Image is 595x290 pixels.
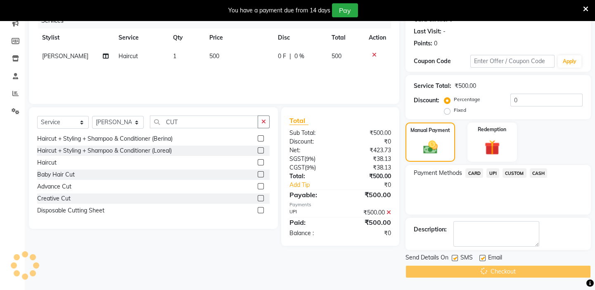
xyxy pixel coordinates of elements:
[283,155,340,163] div: ( )
[283,190,340,200] div: Payable:
[289,116,308,125] span: Total
[306,164,314,171] span: 9%
[278,52,286,61] span: 0 F
[283,129,340,137] div: Sub Total:
[283,181,350,189] a: Add Tip
[488,253,502,264] span: Email
[470,55,555,68] input: Enter Offer / Coupon Code
[340,155,397,163] div: ₹38.13
[37,158,57,167] div: Haircut
[419,139,442,156] img: _cash.svg
[332,52,341,60] span: 500
[204,28,273,47] th: Price
[119,52,138,60] span: Haircut
[173,52,176,60] span: 1
[283,172,340,181] div: Total:
[443,27,446,36] div: -
[37,134,173,143] div: Haircut + Styling + Shampoo & Conditioner (Berina)
[558,55,581,68] button: Apply
[289,155,304,163] span: SGST
[405,253,448,264] span: Send Details On
[414,57,470,66] div: Coupon Code
[37,206,104,215] div: Disposable Cutting Sheet
[273,28,327,47] th: Disc
[530,168,548,178] span: CASH
[327,28,364,47] th: Total
[486,168,499,178] span: UPI
[410,127,450,134] label: Manual Payment
[460,253,473,264] span: SMS
[340,146,397,155] div: ₹423.73
[289,201,391,208] div: Payments
[37,146,172,155] div: Haircut + Styling + Shampoo & Conditioner (Loreal)
[414,96,439,105] div: Discount:
[350,181,397,189] div: ₹0
[289,164,305,171] span: CGST
[480,138,505,157] img: _gift.svg
[168,28,204,47] th: Qty
[340,229,397,238] div: ₹0
[340,190,397,200] div: ₹500.00
[228,6,330,15] div: You have a payment due from 14 days
[478,126,506,133] label: Redemption
[37,182,71,191] div: Advance Cut
[283,137,340,146] div: Discount:
[37,194,71,203] div: Creative Cut
[150,116,258,128] input: Search or Scan
[38,13,397,28] div: Services
[454,96,480,103] label: Percentage
[465,168,483,178] span: CARD
[340,208,397,217] div: ₹500.00
[434,39,437,48] div: 0
[454,106,466,114] label: Fixed
[283,163,340,172] div: ( )
[37,170,75,179] div: Baby Hair Cut
[340,217,397,227] div: ₹500.00
[414,225,447,234] div: Description:
[340,172,397,181] div: ₹500.00
[340,129,397,137] div: ₹500.00
[414,82,451,90] div: Service Total:
[340,163,397,172] div: ₹38.13
[283,146,340,155] div: Net:
[340,137,397,146] div: ₹0
[414,39,432,48] div: Points:
[289,52,291,61] span: |
[503,168,526,178] span: CUSTOM
[283,217,340,227] div: Paid:
[364,28,391,47] th: Action
[283,229,340,238] div: Balance :
[209,52,219,60] span: 500
[294,52,304,61] span: 0 %
[37,28,114,47] th: Stylist
[332,3,358,17] button: Pay
[114,28,168,47] th: Service
[283,208,340,217] div: UPI
[42,52,88,60] span: [PERSON_NAME]
[414,169,462,177] span: Payment Methods
[306,156,314,162] span: 9%
[414,27,441,36] div: Last Visit:
[455,82,476,90] div: ₹500.00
